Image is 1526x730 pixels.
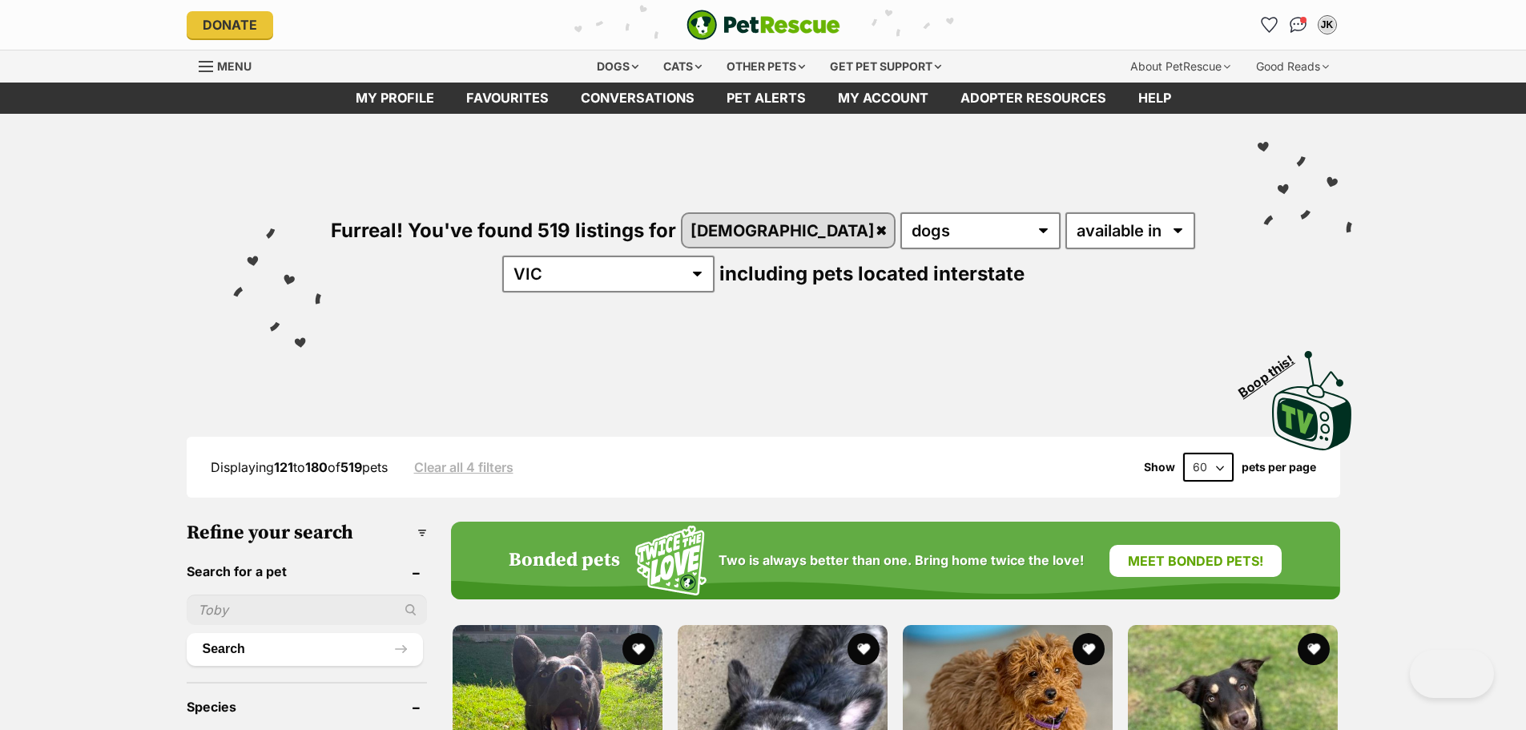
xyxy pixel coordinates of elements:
img: PetRescue TV logo [1272,351,1352,450]
header: Species [187,700,427,714]
a: Boop this! [1272,337,1352,454]
a: Adopter resources [944,83,1122,114]
button: favourite [622,633,654,665]
a: Conversations [1286,12,1311,38]
iframe: Help Scout Beacon - Open [1410,650,1494,698]
div: JK [1319,17,1335,33]
button: favourite [848,633,880,665]
div: Cats [652,50,713,83]
div: Dogs [586,50,650,83]
h3: Refine your search [187,522,427,544]
a: [DEMOGRAPHIC_DATA] [682,214,894,247]
a: PetRescue [686,10,840,40]
span: Two is always better than one. Bring home twice the love! [719,553,1084,568]
div: Good Reads [1245,50,1340,83]
button: My account [1315,12,1340,38]
span: Displaying to of pets [211,459,388,475]
a: Clear all 4 filters [414,460,513,474]
a: conversations [565,83,711,114]
button: favourite [1073,633,1105,665]
h4: Bonded pets [509,550,620,572]
a: Donate [187,11,273,38]
div: About PetRescue [1119,50,1242,83]
a: Help [1122,83,1187,114]
strong: 121 [274,459,293,475]
strong: 519 [340,459,362,475]
a: Favourites [450,83,565,114]
span: Furreal! You've found 519 listings for [331,219,676,242]
a: Favourites [1257,12,1282,38]
ul: Account quick links [1257,12,1340,38]
a: My account [822,83,944,114]
img: Squiggle [635,526,707,595]
strong: 180 [305,459,328,475]
span: Show [1144,461,1175,474]
div: Get pet support [819,50,952,83]
a: My profile [340,83,450,114]
span: Menu [217,59,252,73]
label: pets per page [1242,461,1316,474]
button: favourite [1299,633,1331,665]
a: Meet bonded pets! [1109,545,1282,577]
button: Search [187,633,423,665]
input: Toby [187,595,427,625]
header: Search for a pet [187,564,427,579]
span: Boop this! [1235,342,1309,400]
span: including pets located interstate [719,262,1025,285]
a: Pet alerts [711,83,822,114]
a: Menu [199,50,263,79]
div: Other pets [715,50,816,83]
img: chat-41dd97257d64d25036548639549fe6c8038ab92f7586957e7f3b1b290dea8141.svg [1290,17,1307,33]
img: logo-e224e6f780fb5917bec1dbf3a21bbac754714ae5b6737aabdf751b685950b380.svg [686,10,840,40]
